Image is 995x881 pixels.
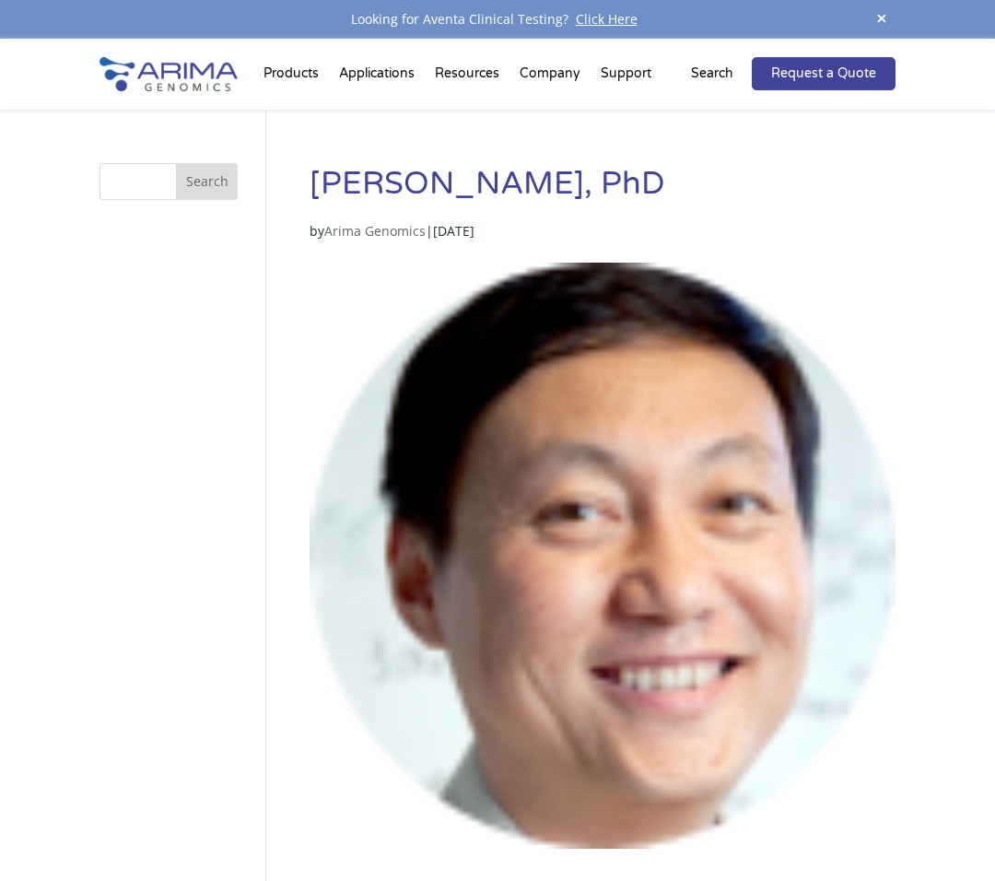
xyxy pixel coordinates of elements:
[752,57,895,90] a: Request a Quote
[99,57,238,91] img: Arima-Genomics-logo
[324,222,426,240] a: Arima Genomics
[176,163,239,200] button: Search
[310,219,895,257] p: by |
[433,222,474,240] span: [DATE]
[568,10,645,28] a: Click Here
[99,7,895,31] div: Looking for Aventa Clinical Testing?
[691,62,733,86] p: Search
[310,163,895,219] h1: [PERSON_NAME], PhD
